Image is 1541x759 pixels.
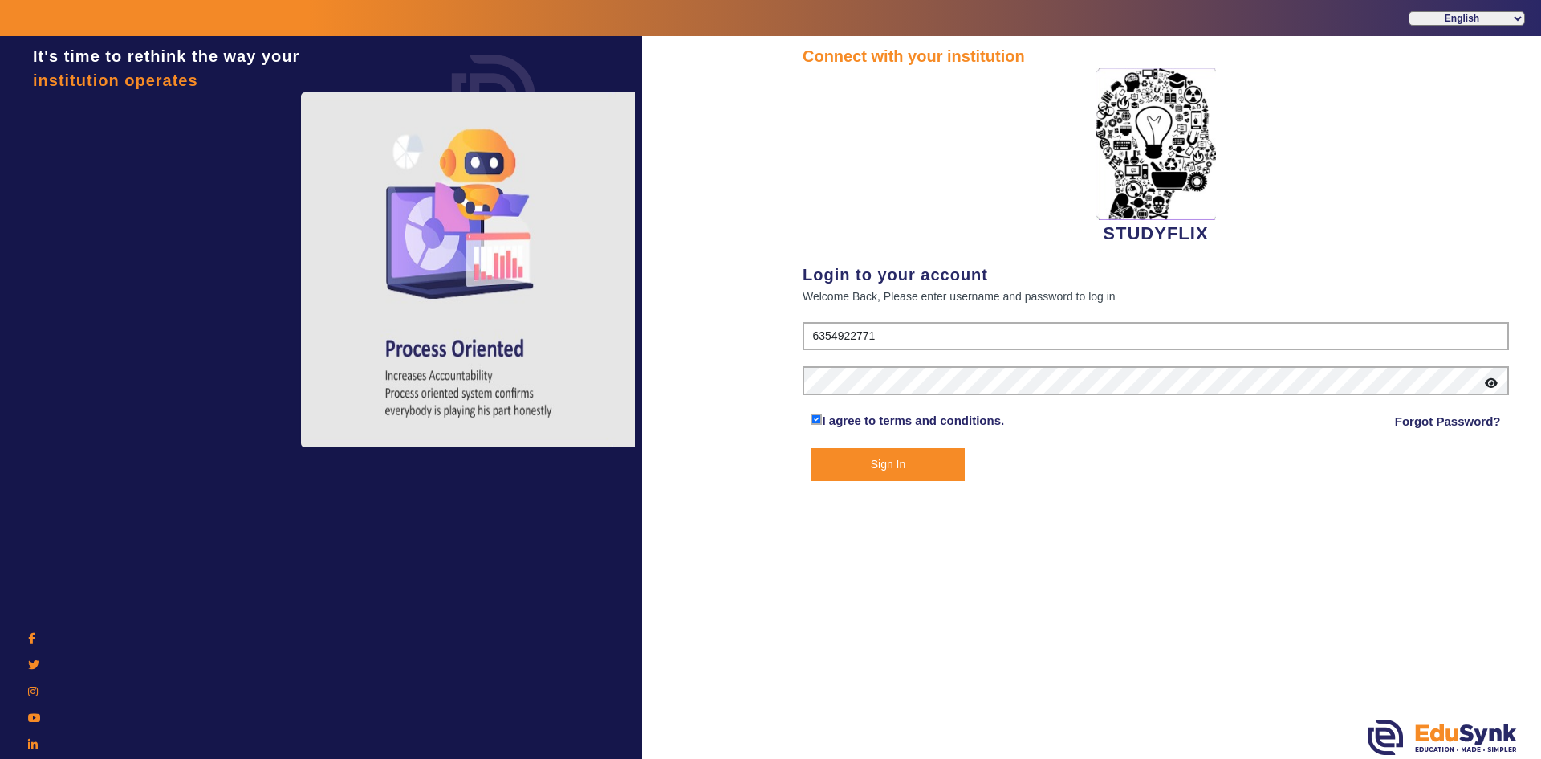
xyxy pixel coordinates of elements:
[822,414,1004,427] a: I agree to terms and conditions.
[33,71,198,89] span: institution operates
[1096,68,1216,220] img: 2da83ddf-6089-4dce-a9e2-416746467bdd
[811,448,965,481] button: Sign In
[803,44,1509,68] div: Connect with your institution
[1395,412,1501,431] a: Forgot Password?
[803,263,1509,287] div: Login to your account
[301,92,638,447] img: login4.png
[1368,720,1517,755] img: edusynk.png
[433,36,554,157] img: login.png
[803,68,1509,247] div: STUDYFLIX
[33,47,299,65] span: It's time to rethink the way your
[803,287,1509,306] div: Welcome Back, Please enter username and password to log in
[803,322,1509,351] input: User Name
